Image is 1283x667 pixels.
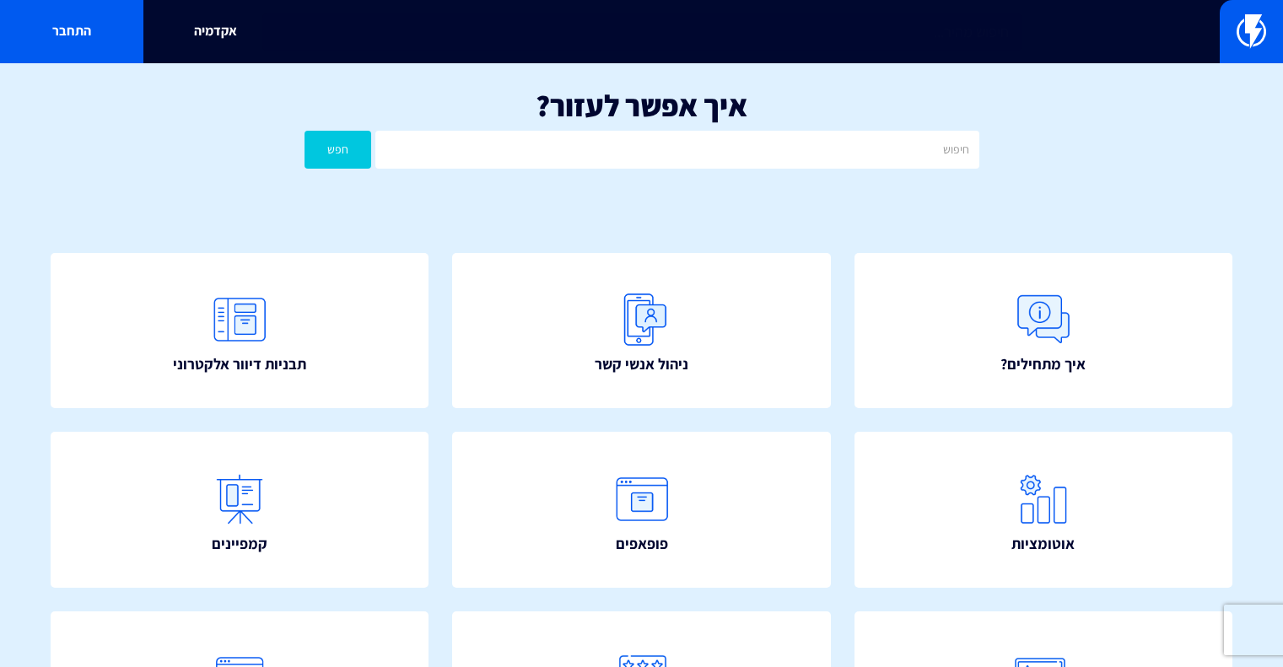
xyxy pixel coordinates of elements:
a: קמפיינים [51,432,429,588]
span: אוטומציות [1011,533,1075,555]
span: קמפיינים [212,533,267,555]
a: איך מתחילים? [854,253,1232,409]
span: פופאפים [616,533,668,555]
a: תבניות דיוור אלקטרוני [51,253,429,409]
input: חיפוש מהיר... [262,13,1022,51]
h1: איך אפשר לעזור? [25,89,1258,122]
span: ניהול אנשי קשר [595,353,688,375]
a: ניהול אנשי קשר [452,253,830,409]
span: איך מתחילים? [1000,353,1086,375]
input: חיפוש [375,131,978,169]
a: פופאפים [452,432,830,588]
button: חפש [305,131,372,169]
span: תבניות דיוור אלקטרוני [173,353,306,375]
a: אוטומציות [854,432,1232,588]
